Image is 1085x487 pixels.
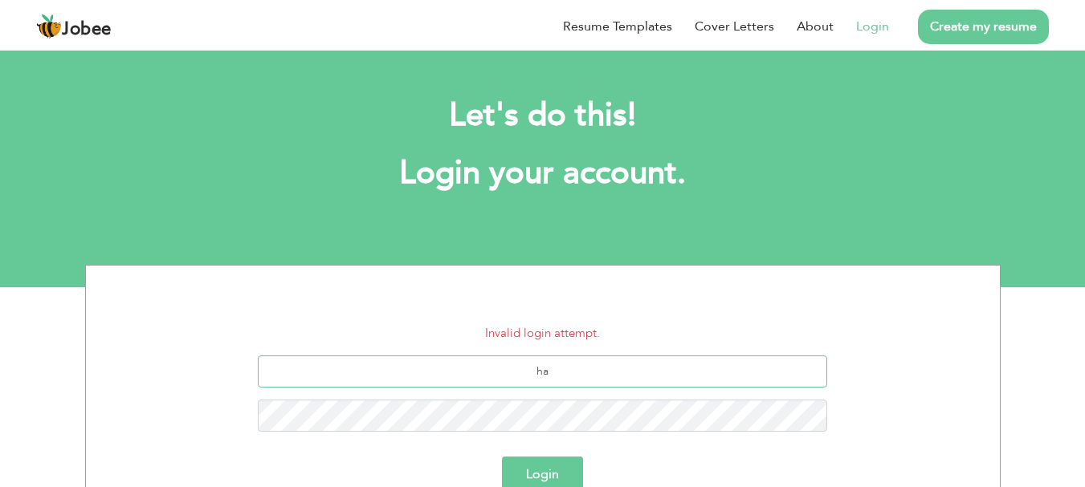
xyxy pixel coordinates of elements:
[918,10,1049,44] a: Create my resume
[563,17,672,36] a: Resume Templates
[109,95,977,136] h2: Let's do this!
[258,355,827,388] input: Email
[109,152,977,194] h1: Login your account.
[62,21,112,39] span: Jobee
[797,17,834,36] a: About
[695,17,774,36] a: Cover Letters
[36,14,112,39] a: Jobee
[98,324,988,343] li: Invalid login attempt.
[856,17,889,36] a: Login
[36,14,62,39] img: jobee.io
